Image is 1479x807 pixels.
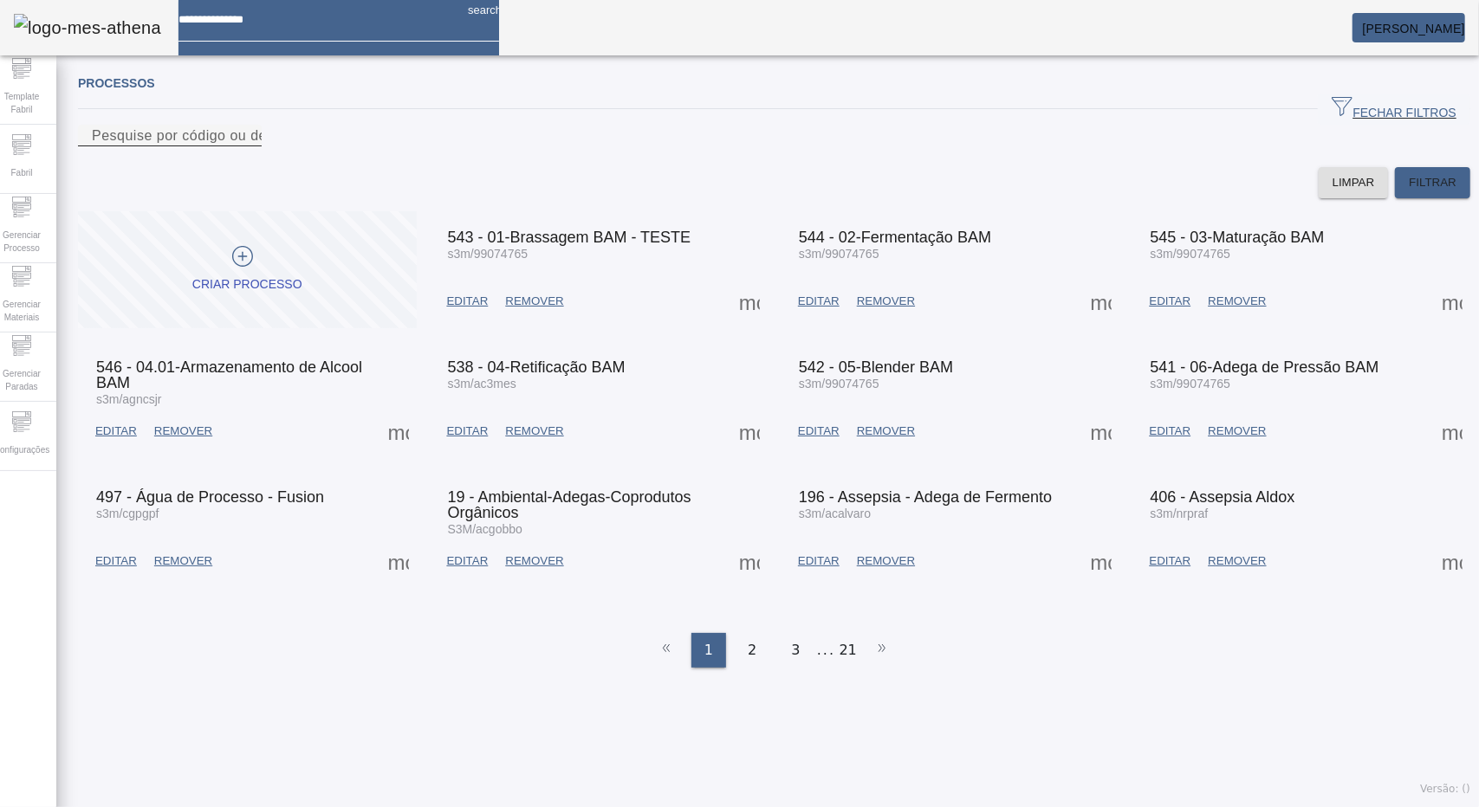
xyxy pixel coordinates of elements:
button: EDITAR [1141,286,1200,317]
span: EDITAR [447,293,489,310]
button: Mais [383,546,414,577]
button: Mais [1437,286,1468,317]
span: s3m/ac3mes [448,377,516,391]
span: 546 - 04.01-Armazenamento de Alcool BAM [96,358,362,391]
button: REMOVER [1199,416,1275,447]
span: REMOVER [1208,293,1266,310]
span: s3m/99074765 [1151,247,1231,261]
span: 545 - 03-Maturação BAM [1151,229,1325,246]
button: REMOVER [496,286,572,317]
span: 541 - 06-Adega de Pressão BAM [1151,358,1379,376]
span: REMOVER [1208,423,1266,440]
span: [PERSON_NAME] [1363,22,1465,36]
li: 21 [840,633,857,668]
button: Mais [734,546,765,577]
button: EDITAR [789,286,848,317]
span: EDITAR [798,293,840,310]
span: s3m/acalvaro [799,507,871,520]
button: REMOVER [1199,286,1275,317]
button: Mais [1437,416,1468,447]
button: FILTRAR [1395,167,1470,198]
span: FILTRAR [1409,174,1456,191]
button: EDITAR [438,286,497,317]
span: 19 - Ambiental-Adegas-Coprodutos Orgânicos [448,488,691,521]
button: Mais [734,416,765,447]
span: REMOVER [1208,552,1266,570]
span: 542 - 05-Blender BAM [799,358,953,376]
button: REMOVER [146,546,221,577]
span: 538 - 04-Retificação BAM [448,358,626,376]
button: REMOVER [848,546,924,577]
span: EDITAR [1150,293,1191,310]
span: s3m/99074765 [448,247,529,261]
button: EDITAR [789,416,848,447]
span: s3m/99074765 [799,247,879,261]
span: Fabril [5,161,37,184]
button: Mais [1086,416,1117,447]
span: EDITAR [95,423,137,440]
span: EDITAR [798,552,840,570]
button: REMOVER [848,416,924,447]
button: REMOVER [1199,546,1275,577]
button: REMOVER [146,416,221,447]
span: REMOVER [505,293,563,310]
mat-label: Pesquise por código ou descrição [92,128,314,143]
span: EDITAR [447,552,489,570]
button: Mais [1437,546,1468,577]
li: ... [818,633,835,668]
button: EDITAR [87,416,146,447]
span: EDITAR [1150,552,1191,570]
span: 543 - 01-Brassagem BAM - TESTE [448,229,691,246]
button: EDITAR [87,546,146,577]
span: 196 - Assepsia - Adega de Fermento [799,488,1052,506]
button: REMOVER [848,286,924,317]
span: REMOVER [505,423,563,440]
span: 2 [748,640,756,661]
button: LIMPAR [1319,167,1389,198]
span: FECHAR FILTROS [1332,96,1456,122]
span: Versão: () [1420,783,1470,795]
span: 406 - Assepsia Aldox [1151,488,1295,506]
span: EDITAR [798,423,840,440]
span: Processos [78,76,155,90]
button: EDITAR [1141,416,1200,447]
span: 497 - Água de Processo - Fusion [96,488,324,506]
span: LIMPAR [1333,174,1375,191]
span: REMOVER [505,552,563,570]
span: REMOVER [857,293,915,310]
button: REMOVER [496,416,572,447]
button: EDITAR [438,416,497,447]
button: EDITAR [789,546,848,577]
div: CRIAR PROCESSO [192,276,302,294]
button: Mais [1086,286,1117,317]
span: REMOVER [154,423,212,440]
span: s3m/99074765 [799,377,879,391]
span: s3m/cgpgpf [96,507,159,520]
button: FECHAR FILTROS [1318,94,1470,125]
span: 3 [791,640,800,661]
span: 544 - 02-Fermentação BAM [799,229,991,246]
span: REMOVER [857,552,915,570]
span: REMOVER [857,423,915,440]
button: Mais [383,416,414,447]
button: Mais [1086,546,1117,577]
span: EDITAR [1150,423,1191,440]
span: s3m/nrpraf [1151,507,1209,520]
button: EDITAR [438,546,497,577]
span: EDITAR [447,423,489,440]
button: Mais [734,286,765,317]
span: REMOVER [154,552,212,570]
img: logo-mes-athena [14,14,161,42]
button: EDITAR [1141,546,1200,577]
span: EDITAR [95,552,137,570]
button: CRIAR PROCESSO [78,211,417,328]
button: REMOVER [496,546,572,577]
span: s3m/99074765 [1151,377,1231,391]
